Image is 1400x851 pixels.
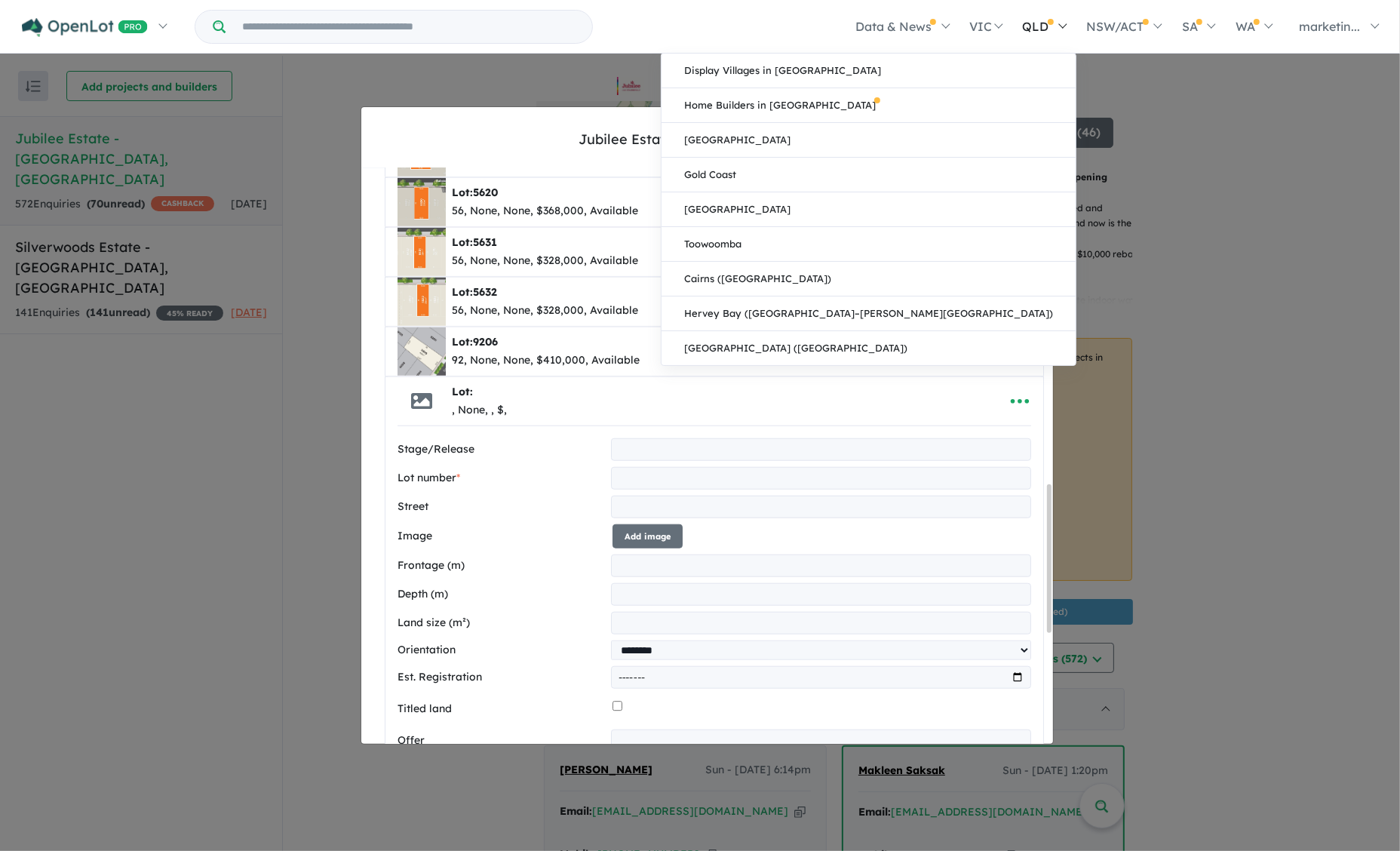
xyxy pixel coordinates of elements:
span: 9206 [473,335,498,349]
label: Offer [398,732,605,750]
label: Est. Registration [398,668,605,687]
b: Lot: [452,235,497,249]
a: Home Builders in [GEOGRAPHIC_DATA] [662,88,1076,123]
span: 5631 [473,235,497,249]
label: Land size (m²) [398,614,605,632]
a: Display Villages in [GEOGRAPHIC_DATA] [662,54,1076,88]
a: Gold Coast [662,158,1076,192]
b: Lot: [452,335,498,349]
label: Street [398,498,605,516]
label: Orientation [398,641,605,659]
a: Toowoomba [662,227,1076,262]
img: Jubilee%20Estate%20-%20Wyndham%20Vale%20-%20Lot%205632___1711589672.jpg [398,278,446,326]
a: [GEOGRAPHIC_DATA] [662,192,1076,227]
img: Jubilee%20Estate%20-%20Wyndham%20Vale%20-%20Lot%205631___1711589641.jpg [398,228,446,276]
div: 56, None, None, $328,000, Available [452,302,638,320]
img: Openlot PRO Logo White [22,18,148,37]
label: Image [398,527,606,545]
button: Add image [612,524,683,549]
span: 5632 [473,285,497,299]
div: Jubilee Estate - [GEOGRAPHIC_DATA] [579,130,836,149]
b: Lot: [452,186,498,199]
a: Hervey Bay ([GEOGRAPHIC_DATA]–[PERSON_NAME][GEOGRAPHIC_DATA]) [662,296,1076,331]
label: Depth (m) [398,585,605,604]
a: [GEOGRAPHIC_DATA] ([GEOGRAPHIC_DATA]) [662,331,1076,365]
input: Try estate name, suburb, builder or developer [229,11,589,43]
div: , None, , $, [452,401,507,419]
label: Lot number [398,469,605,487]
a: Cairns ([GEOGRAPHIC_DATA]) [662,262,1076,296]
label: Stage/Release [398,441,605,459]
a: [GEOGRAPHIC_DATA] [662,123,1076,158]
b: Lot: [452,285,497,299]
div: 92, None, None, $410,000, Available [452,352,640,370]
span: marketin... [1299,19,1360,34]
b: Lot: [452,385,473,398]
label: Frontage (m) [398,557,605,575]
img: Jubilee%20Estate%20-%20Wyndham%20Vale%20-%20Lot%205620___1711589412.jpg [398,178,446,226]
div: 56, None, None, $328,000, Available [452,252,638,270]
label: Titled land [398,700,606,718]
img: Jubilee%20Estate%20-%20Wyndham%20Vale%20-%20Lot%209206___1746164804.jpg [398,327,446,376]
div: 56, None, None, $368,000, Available [452,202,638,220]
span: 5620 [473,186,498,199]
